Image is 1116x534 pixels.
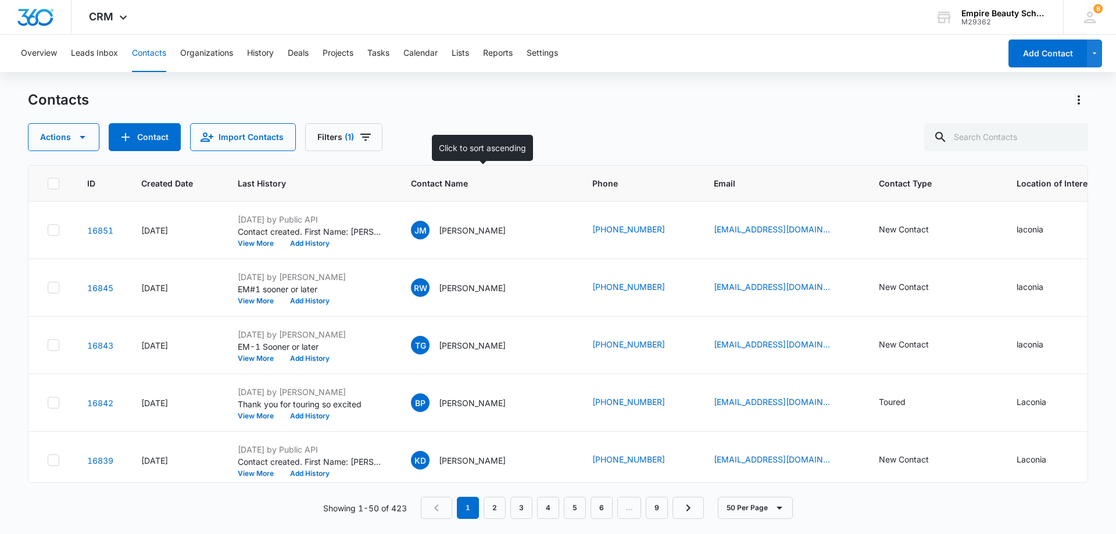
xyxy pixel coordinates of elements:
div: Phone - +1 (603) 818-9458 - Select to Edit Field [592,281,686,295]
a: Navigate to contact details page for Bridget Plant [87,398,113,408]
div: Contact Name - Jill Martin - Select to Edit Field [411,221,527,239]
div: notifications count [1093,4,1103,13]
p: [DATE] by [PERSON_NAME] [238,386,383,398]
div: Email - hectorjungman6071531@hotmail.com - Select to Edit Field [714,223,851,237]
div: Location of Interest (for FB ad integration) - laconia - Select to Edit Field [1017,223,1064,237]
p: Contact created. First Name: [PERSON_NAME] Last Name: [PERSON_NAME] Source: Form - Contact Us Sta... [238,456,383,468]
div: Location of Interest (for FB ad integration) - laconia - Select to Edit Field [1017,281,1064,295]
span: Last History [238,177,366,189]
a: Page 2 [484,497,506,519]
p: [PERSON_NAME] [439,454,506,467]
button: Filters [305,123,382,151]
div: Email - taylorgarrison7061@outlook.com - Select to Edit Field [714,338,851,352]
div: Phone - +1 (802) 555-5312 - Select to Edit Field [592,223,686,237]
p: [PERSON_NAME] [439,397,506,409]
p: Thank you for touring so excited [238,398,383,410]
button: View More [238,470,282,477]
a: Page 9 [646,497,668,519]
button: Actions [1069,91,1088,109]
span: Created Date [141,177,193,189]
a: [EMAIL_ADDRESS][DOMAIN_NAME] [714,223,830,235]
button: Lists [452,35,469,72]
div: Laconia [1017,453,1046,465]
div: Laconia [1017,396,1046,408]
div: Phone - +1 (603) 520-9950 - Select to Edit Field [592,338,686,352]
button: Overview [21,35,57,72]
span: Email [714,177,834,189]
a: Navigate to contact details page for Jill Martin [87,225,113,235]
div: Location of Interest (for FB ad integration) - Laconia - Select to Edit Field [1017,453,1067,467]
div: Contact Type - New Contact - Select to Edit Field [879,453,950,467]
span: 8 [1093,4,1103,13]
a: [EMAIL_ADDRESS][DOMAIN_NAME] [714,281,830,293]
span: Contact Type [879,177,972,189]
div: Contact Type - Toured - Select to Edit Field [879,396,927,410]
a: [PHONE_NUMBER] [592,281,665,293]
button: Actions [28,123,99,151]
div: laconia [1017,281,1043,293]
div: [DATE] [141,339,210,352]
div: Contact Name - Bridget Plant - Select to Edit Field [411,393,527,412]
button: Reports [483,35,513,72]
a: [PHONE_NUMBER] [592,396,665,408]
a: Navigate to contact details page for Roberta West [87,283,113,293]
div: Contact Type - New Contact - Select to Edit Field [879,223,950,237]
span: BP [411,393,430,412]
button: 50 Per Page [718,497,793,519]
p: [DATE] by [PERSON_NAME] [238,271,383,283]
a: [EMAIL_ADDRESS][DOMAIN_NAME] [714,338,830,350]
div: Contact Name - Taylor Garrison - Select to Edit Field [411,336,527,354]
button: Tasks [367,35,389,72]
span: RW [411,278,430,297]
button: Add History [282,298,338,304]
button: View More [238,355,282,362]
div: New Contact [879,338,929,350]
div: Email - Zombielover603@gmail.com - Select to Edit Field [714,281,851,295]
button: Calendar [403,35,438,72]
div: Email - katedondon2@yahoo.com - Select to Edit Field [714,453,851,467]
div: laconia [1017,338,1043,350]
a: Next Page [673,497,704,519]
button: History [247,35,274,72]
div: Phone - (603) 832-4185 - Select to Edit Field [592,453,686,467]
button: Settings [527,35,558,72]
div: account id [961,18,1046,26]
div: New Contact [879,453,929,465]
div: laconia [1017,223,1043,235]
p: [DATE] by Public API [238,443,383,456]
div: Contact Type - New Contact - Select to Edit Field [879,338,950,352]
button: Add History [282,470,338,477]
div: Click to sort ascending [432,135,533,161]
div: Email - bplant17@gmail.com - Select to Edit Field [714,396,851,410]
p: EM-1 Sooner or later [238,341,383,353]
div: New Contact [879,281,929,293]
em: 1 [457,497,479,519]
button: View More [238,413,282,420]
div: [DATE] [141,397,210,409]
a: [PHONE_NUMBER] [592,338,665,350]
span: CRM [89,10,113,23]
button: View More [238,240,282,247]
a: [EMAIL_ADDRESS][DOMAIN_NAME] [714,453,830,465]
p: [PERSON_NAME] [439,224,506,236]
button: Organizations [180,35,233,72]
a: [EMAIL_ADDRESS][DOMAIN_NAME] [714,396,830,408]
span: ID [87,177,96,189]
div: Contact Type - New Contact - Select to Edit Field [879,281,950,295]
div: New Contact [879,223,929,235]
button: Leads Inbox [71,35,118,72]
a: Page 5 [564,497,586,519]
a: Navigate to contact details page for Katie Donovan [87,456,113,465]
div: [DATE] [141,224,210,236]
button: Projects [323,35,353,72]
button: View More [238,298,282,304]
a: Page 6 [591,497,613,519]
div: Location of Interest (for FB ad integration) - laconia - Select to Edit Field [1017,338,1064,352]
div: Toured [879,396,906,408]
p: Contact created. First Name: [PERSON_NAME] Last Name: [PERSON_NAME] Source: Form - Facebook Statu... [238,225,383,238]
button: Add Contact [109,123,181,151]
span: KD [411,451,430,470]
nav: Pagination [421,497,704,519]
p: [PERSON_NAME] [439,282,506,294]
div: Contact Name - Roberta West - Select to Edit Field [411,278,527,297]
